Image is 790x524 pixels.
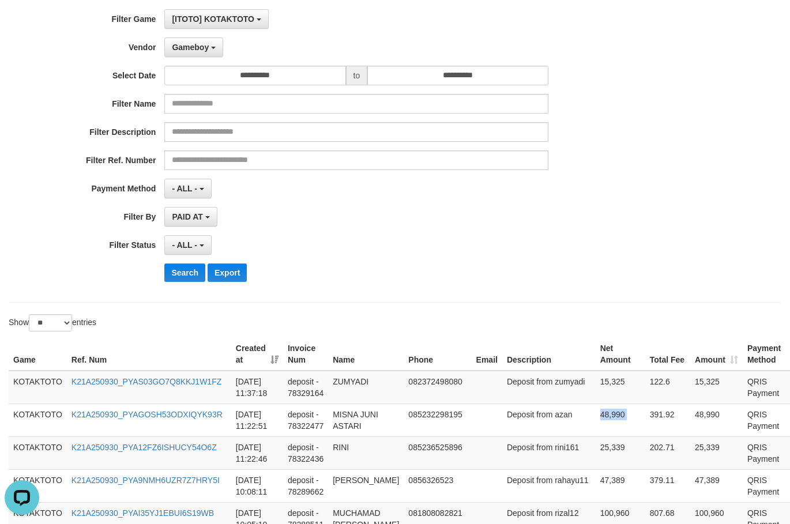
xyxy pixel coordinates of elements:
td: 202.71 [645,436,690,469]
span: - ALL - [172,240,197,250]
td: [DATE] 11:37:18 [231,371,283,404]
th: Ref. Num [67,338,231,371]
td: ZUMYADI [328,371,404,404]
td: QRIS Payment [743,371,785,404]
th: Description [502,338,596,371]
span: Gameboy [172,43,209,52]
a: K21A250930_PYA9NMH6UZR7Z7HRY5I [72,476,220,485]
button: PAID AT [164,207,217,227]
td: 48,990 [596,404,645,436]
td: 391.92 [645,404,690,436]
td: 15,325 [596,371,645,404]
th: Name [328,338,404,371]
a: K21A250930_PYAGOSH53ODXIQYK93R [72,410,223,419]
button: Open LiveChat chat widget [5,5,39,39]
td: 48,990 [690,404,743,436]
td: Deposit from azan [502,404,596,436]
span: to [346,66,368,85]
th: Created at: activate to sort column ascending [231,338,283,371]
td: deposit - 78289662 [283,469,328,502]
span: PAID AT [172,212,202,221]
th: Invoice Num [283,338,328,371]
th: Total Fee [645,338,690,371]
td: 0856326523 [404,469,471,502]
th: Net Amount [596,338,645,371]
td: KOTAKTOTO [9,404,67,436]
td: deposit - 78329164 [283,371,328,404]
td: 47,389 [690,469,743,502]
td: QRIS Payment [743,404,785,436]
td: [DATE] 11:22:46 [231,436,283,469]
td: 25,339 [690,436,743,469]
td: 25,339 [596,436,645,469]
td: KOTAKTOTO [9,469,67,502]
td: 085232298195 [404,404,471,436]
span: - ALL - [172,184,197,193]
label: Show entries [9,314,96,331]
button: Export [208,263,247,282]
td: [PERSON_NAME] [328,469,404,502]
td: MISNA JUNI ASTARI [328,404,404,436]
th: Game [9,338,67,371]
button: Search [164,263,205,282]
td: 085236525896 [404,436,471,469]
td: QRIS Payment [743,436,785,469]
td: KOTAKTOTO [9,371,67,404]
td: [DATE] 10:08:11 [231,469,283,502]
a: K21A250930_PYA12FZ6ISHUCY54O6Z [72,443,217,452]
td: 379.11 [645,469,690,502]
th: Payment Method [743,338,785,371]
th: Email [472,338,502,371]
a: K21A250930_PYAI35YJ1EBUI6S19WB [72,508,214,518]
td: Deposit from rahayu11 [502,469,596,502]
td: deposit - 78322477 [283,404,328,436]
td: Deposit from zumyadi [502,371,596,404]
td: 15,325 [690,371,743,404]
button: [ITOTO] KOTAKTOTO [164,9,268,29]
td: QRIS Payment [743,469,785,502]
td: deposit - 78322436 [283,436,328,469]
select: Showentries [29,314,72,331]
button: - ALL - [164,179,211,198]
td: KOTAKTOTO [9,436,67,469]
span: [ITOTO] KOTAKTOTO [172,14,254,24]
td: 47,389 [596,469,645,502]
td: 082372498080 [404,371,471,404]
th: Phone [404,338,471,371]
th: Amount: activate to sort column ascending [690,338,743,371]
td: [DATE] 11:22:51 [231,404,283,436]
a: K21A250930_PYAS03GO7Q8KKJ1W1FZ [72,377,221,386]
button: - ALL - [164,235,211,255]
td: 122.6 [645,371,690,404]
td: Deposit from rini161 [502,436,596,469]
td: RINI [328,436,404,469]
button: Gameboy [164,37,223,57]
